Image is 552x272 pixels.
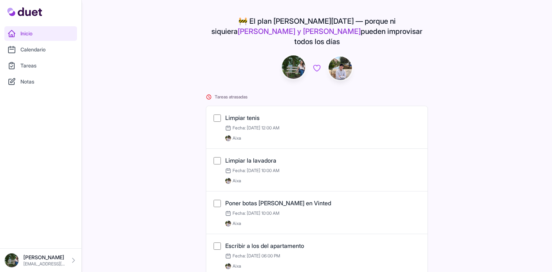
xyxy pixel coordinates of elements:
a: Inicio [4,26,77,41]
h2: Tareas atrasadas [206,94,428,100]
span: Aixa [233,178,241,184]
img: IMG_0278.jpeg [225,263,231,269]
span: Fecha: [DATE] 10:00 AM [225,210,279,216]
h4: 🚧 El plan [PERSON_NAME][DATE] — porque ni siquiera pueden improvisar todos los días [206,16,428,47]
a: Calendario [4,42,77,57]
span: Fecha: [DATE] 10:00 AM [225,168,279,174]
a: Tareas [4,58,77,73]
span: Fecha: [DATE] 06:00 PM [225,253,280,259]
a: [PERSON_NAME] [EMAIL_ADDRESS][DOMAIN_NAME] [4,253,77,268]
img: IMG_0278.jpeg [225,221,231,226]
a: Limpiar tenis [225,114,260,121]
p: [PERSON_NAME] [23,254,65,261]
a: Escribir a los del apartamento [225,242,304,249]
img: IMG_0278.jpeg [225,135,231,141]
img: IMG_0278.jpeg [329,57,352,80]
a: Notas [4,74,77,89]
img: IMG_0278.jpeg [225,178,231,184]
img: DSC08576_Original.jpeg [282,55,305,79]
span: Aixa [233,221,241,226]
span: Aixa [233,135,241,141]
span: Aixa [233,263,241,269]
a: Limpiar la lavadora [225,157,276,164]
span: Fecha: [DATE] 12:00 AM [225,125,279,131]
a: Poner botas [PERSON_NAME] en Vinted [225,199,331,207]
img: DSC08576_Original.jpeg [4,253,19,268]
span: [PERSON_NAME] y [PERSON_NAME] [238,27,361,36]
p: [EMAIL_ADDRESS][DOMAIN_NAME] [23,261,65,267]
